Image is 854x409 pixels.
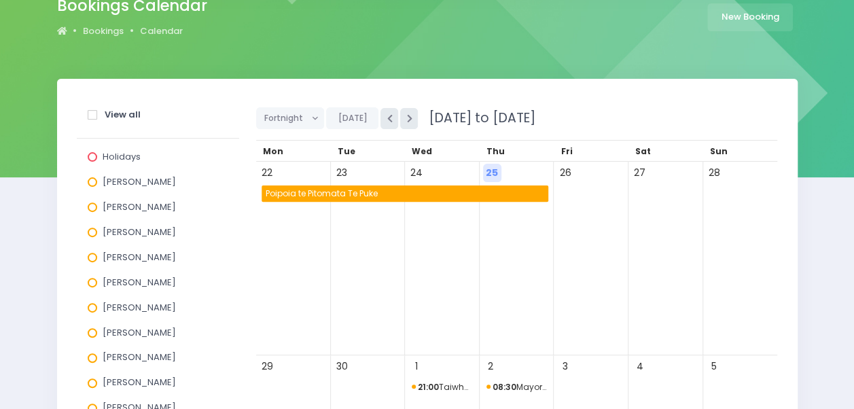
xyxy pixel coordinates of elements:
span: [PERSON_NAME] [103,251,176,264]
span: 25 [483,164,501,182]
span: 3 [556,357,574,376]
span: [PERSON_NAME] [103,200,176,213]
span: 23 [333,164,351,182]
span: Sat [635,145,651,157]
span: [PERSON_NAME] [103,276,176,289]
span: [DATE] to [DATE] [420,109,535,127]
span: 4 [630,357,649,376]
strong: 21:00 [418,381,439,393]
strong: View all [105,108,141,121]
span: Wed [412,145,432,157]
span: [PERSON_NAME] [103,301,176,314]
a: Calendar [140,24,183,38]
span: 29 [258,357,277,376]
span: 26 [556,164,574,182]
span: Fri [561,145,572,157]
span: 24 [407,164,425,182]
span: Mon [263,145,283,157]
span: Thu [486,145,505,157]
span: 27 [630,164,649,182]
span: [PERSON_NAME] [103,226,176,238]
span: Sun [710,145,728,157]
span: 30 [333,357,351,376]
a: New Booking [707,3,793,31]
span: 1 [407,357,425,376]
span: 22 [258,164,277,182]
span: [PERSON_NAME] [103,351,176,363]
span: Fortnight [264,108,306,128]
span: 28 [705,164,724,182]
span: 2 [482,357,500,376]
span: [PERSON_NAME] [103,175,176,188]
span: Mayor's Task Force for Jobs Kawerau [486,379,548,395]
button: Fortnight [256,107,325,129]
span: Poipoia te Pitomata Te Puke [264,185,549,202]
span: Tue [338,145,355,157]
span: Taiwhakaea Holiday Programme [412,379,473,395]
span: [PERSON_NAME] [103,376,176,389]
button: [DATE] [326,107,378,129]
a: Bookings [83,24,124,38]
strong: 08:30 [493,381,516,393]
span: [PERSON_NAME] [103,326,176,339]
span: 5 [705,357,724,376]
span: Holidays [103,150,141,163]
